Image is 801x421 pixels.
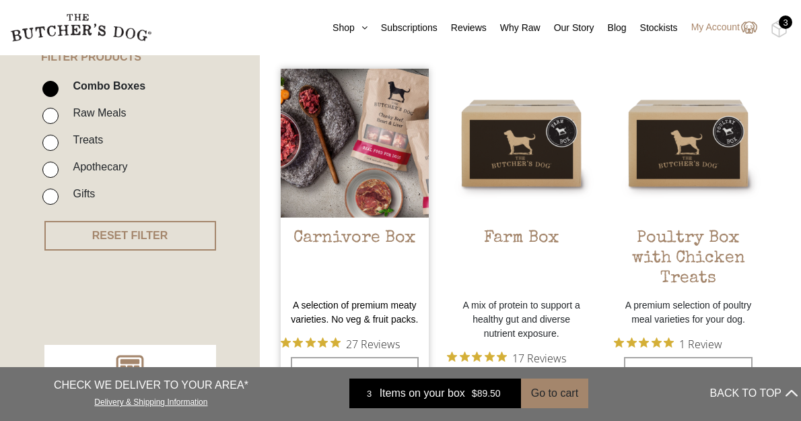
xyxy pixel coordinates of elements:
img: Poultry Box with Chicken Treats [614,69,763,218]
button: Rated 5 out of 5 stars from 1 reviews. Jump to reviews. [614,333,722,354]
button: RESET FILTER [44,221,216,251]
span: 1 Review [679,333,722,354]
label: One-off purchase [291,357,419,388]
label: Apothecary [66,158,127,176]
a: Farm BoxFarm Box [447,69,596,292]
p: A premium selection of poultry meal varieties for your dog. [614,298,763,327]
h2: Carnivore Box [281,228,429,292]
a: Poultry Box with Chicken TreatsPoultry Box with Chicken Treats [614,69,763,292]
a: Carnivore Box [281,69,429,292]
a: Blog [594,21,627,35]
a: Why Raw [487,21,541,35]
div: 3 [779,15,792,29]
h2: Poultry Box with Chicken Treats [614,228,763,292]
img: TBD_Cart-Full.png [771,20,788,38]
p: A mix of protein to support a healthy gut and diverse nutrient exposure. [447,298,596,341]
p: CHECK WE DELIVER TO YOUR AREA* [54,377,248,393]
button: Go to cart [521,379,588,408]
a: Delivery & Shipping Information [94,394,207,407]
label: Combo Boxes [66,77,145,95]
span: 27 Reviews [346,333,400,354]
label: Treats [66,131,103,149]
a: Subscriptions [368,21,438,35]
span: Items on your box [380,385,465,401]
label: One-off purchase [624,357,753,388]
span: 17 Reviews [512,348,566,368]
a: Our Story [541,21,594,35]
h2: Farm Box [447,228,596,292]
label: Raw Meals [66,104,126,122]
a: 3 Items on your box $89.50 [349,379,521,408]
div: 3 [359,387,380,400]
button: Rated 4.9 out of 5 stars from 27 reviews. Jump to reviews. [281,333,400,354]
span: $ [472,388,477,399]
a: My Account [678,20,757,36]
bdi: 89.50 [472,388,501,399]
button: BACK TO TOP [710,377,798,410]
a: Reviews [438,21,487,35]
a: Stockists [627,21,678,35]
a: Shop [319,21,368,35]
img: Farm Box [447,69,596,218]
button: Rated 4.9 out of 5 stars from 17 reviews. Jump to reviews. [447,348,566,368]
label: Gifts [66,185,95,203]
p: A selection of premium meaty varieties. No veg & fruit packs. [281,298,429,327]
